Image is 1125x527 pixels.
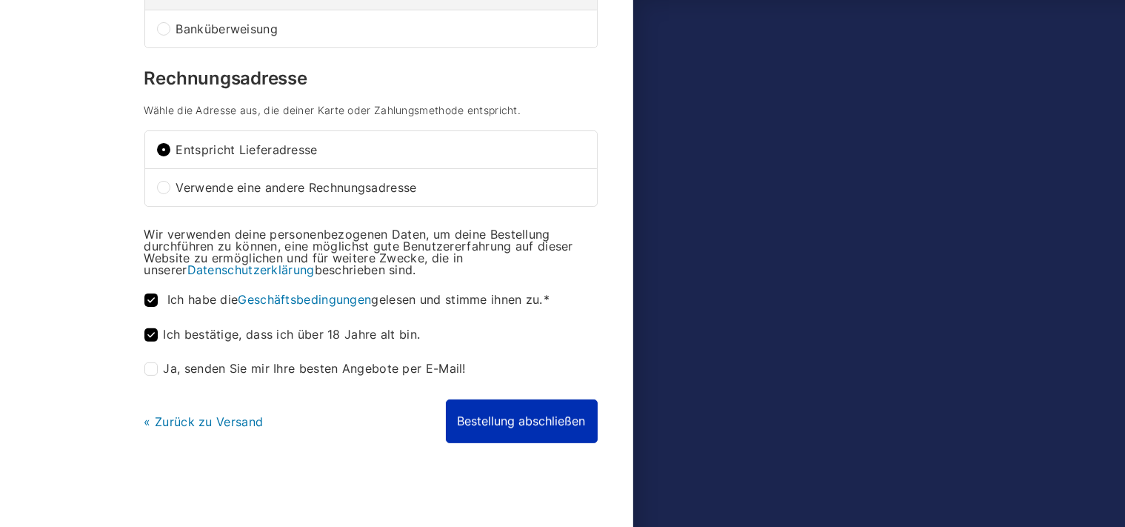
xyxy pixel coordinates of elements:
a: Datenschutzerklärung [187,262,315,277]
input: Ja, senden Sie mir Ihre besten Angebote per E-Mail! [144,362,158,376]
span: Verwende eine andere Rechnungsadresse [176,182,585,193]
a: Geschäftsbedingungen [238,292,371,307]
input: Ich habe dieGeschäftsbedingungengelesen und stimme ihnen zu. [144,294,158,307]
label: Ich bestätige, dass ich über 18 Jahre alt bin. [144,328,421,342]
h3: Rechnungsadresse [144,70,598,87]
h4: Wähle die Adresse aus, die deiner Karte oder Zahlungsmethode entspricht. [144,105,598,116]
a: « Zurück zu Versand [144,414,264,429]
input: Ich bestätige, dass ich über 18 Jahre alt bin. [144,328,158,342]
span: Ich habe die gelesen und stimme ihnen zu. [167,292,550,307]
p: Wir verwenden deine personenbezogenen Daten, um deine Bestellung durchführen zu können, eine mögl... [144,228,598,276]
label: Ja, senden Sie mir Ihre besten Angebote per E-Mail! [144,362,466,376]
span: Entspricht Lieferadresse [176,144,585,156]
span: Banküberweisung [176,23,585,35]
button: Bestellung abschließen [446,400,598,443]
